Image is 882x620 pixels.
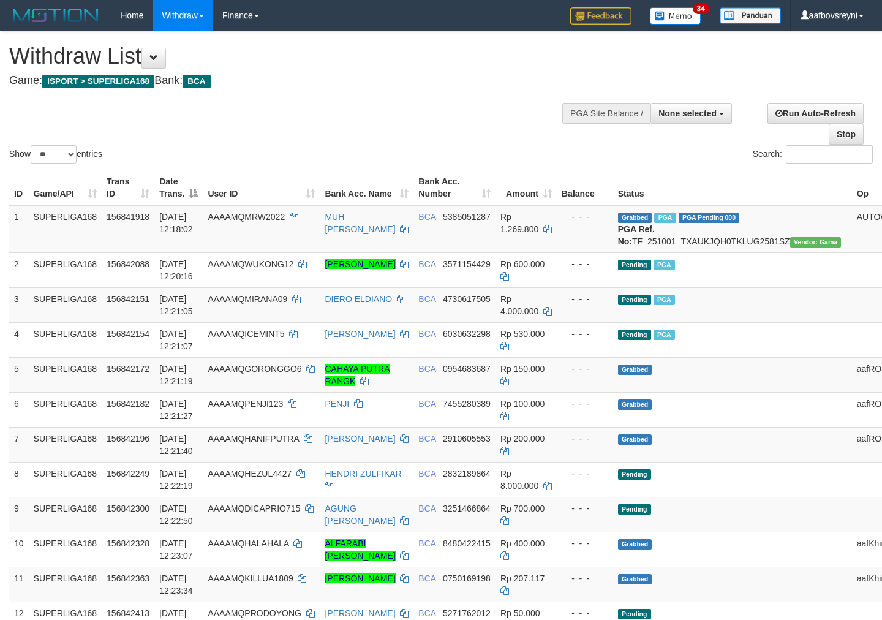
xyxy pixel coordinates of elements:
[159,259,193,281] span: [DATE] 12:20:16
[618,213,652,223] span: Grabbed
[500,329,545,339] span: Rp 530.000
[9,6,102,25] img: MOTION_logo.png
[9,497,29,532] td: 9
[9,462,29,497] td: 8
[29,497,102,532] td: SUPERLIGA168
[500,259,545,269] span: Rp 600.000
[500,469,538,491] span: Rp 8.000.000
[654,260,675,270] span: Marked by aafsoycanthlai
[443,608,491,618] span: Copy 5271762012 to clipboard
[562,572,608,584] div: - - -
[208,259,293,269] span: AAAAMQWUKONG12
[679,213,740,223] span: PGA Pending
[562,293,608,305] div: - - -
[418,434,435,444] span: BCA
[418,212,435,222] span: BCA
[618,434,652,445] span: Grabbed
[208,469,292,478] span: AAAAMQHEZUL4427
[500,212,538,234] span: Rp 1.269.800
[29,357,102,392] td: SUPERLIGA168
[443,399,491,409] span: Copy 7455280389 to clipboard
[325,608,395,618] a: [PERSON_NAME]
[650,103,732,124] button: None selected
[562,258,608,270] div: - - -
[443,469,491,478] span: Copy 2832189864 to clipboard
[325,212,395,234] a: MUH [PERSON_NAME]
[9,567,29,602] td: 11
[208,504,300,513] span: AAAAMQDICAPRIO715
[107,212,149,222] span: 156841918
[443,504,491,513] span: Copy 3251466864 to clipboard
[562,502,608,515] div: - - -
[159,434,193,456] span: [DATE] 12:21:40
[159,573,193,595] span: [DATE] 12:23:34
[562,537,608,550] div: - - -
[159,329,193,351] span: [DATE] 12:21:07
[325,573,395,583] a: [PERSON_NAME]
[208,294,287,304] span: AAAAMQMIRANA09
[418,364,435,374] span: BCA
[9,532,29,567] td: 10
[29,205,102,253] td: SUPERLIGA168
[753,145,873,164] label: Search:
[562,211,608,223] div: - - -
[208,539,288,548] span: AAAAMQHALAHALA
[720,7,781,24] img: panduan.png
[183,75,210,88] span: BCA
[562,433,608,445] div: - - -
[107,469,149,478] span: 156842249
[443,259,491,269] span: Copy 3571154429 to clipboard
[9,75,576,87] h4: Game: Bank:
[325,294,392,304] a: DIERO ELDIANO
[418,329,435,339] span: BCA
[29,170,102,205] th: Game/API: activate to sort column ascending
[325,259,395,269] a: [PERSON_NAME]
[418,294,435,304] span: BCA
[443,294,491,304] span: Copy 4730617505 to clipboard
[618,365,652,375] span: Grabbed
[418,608,435,618] span: BCA
[208,399,283,409] span: AAAAMQPENJI123
[159,469,193,491] span: [DATE] 12:22:19
[500,364,545,374] span: Rp 150.000
[618,504,651,515] span: Pending
[9,44,576,69] h1: Withdraw List
[570,7,631,25] img: Feedback.jpg
[418,259,435,269] span: BCA
[9,252,29,287] td: 2
[562,398,608,410] div: - - -
[9,322,29,357] td: 4
[208,364,301,374] span: AAAAMQGORONGGO6
[562,103,650,124] div: PGA Site Balance /
[496,170,557,205] th: Amount: activate to sort column ascending
[107,434,149,444] span: 156842196
[107,608,149,618] span: 156842413
[562,328,608,340] div: - - -
[325,539,395,561] a: ALFARABI [PERSON_NAME]
[618,609,651,619] span: Pending
[325,434,395,444] a: [PERSON_NAME]
[107,364,149,374] span: 156842172
[618,224,655,246] b: PGA Ref. No:
[618,469,651,480] span: Pending
[557,170,613,205] th: Balance
[500,504,545,513] span: Rp 700.000
[618,574,652,584] span: Grabbed
[654,295,675,305] span: Marked by aafsoycanthlai
[658,108,717,118] span: None selected
[154,170,203,205] th: Date Trans.: activate to sort column descending
[325,364,390,386] a: CAHAYA PUTRA RANGK
[107,504,149,513] span: 156842300
[500,434,545,444] span: Rp 200.000
[418,539,435,548] span: BCA
[618,539,652,550] span: Grabbed
[9,170,29,205] th: ID
[159,294,193,316] span: [DATE] 12:21:05
[208,573,293,583] span: AAAAMQKILLUA1809
[42,75,154,88] span: ISPORT > SUPERLIGA168
[443,329,491,339] span: Copy 6030632298 to clipboard
[500,539,545,548] span: Rp 400.000
[654,330,675,340] span: Marked by aafsoycanthlai
[159,364,193,386] span: [DATE] 12:21:19
[618,295,651,305] span: Pending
